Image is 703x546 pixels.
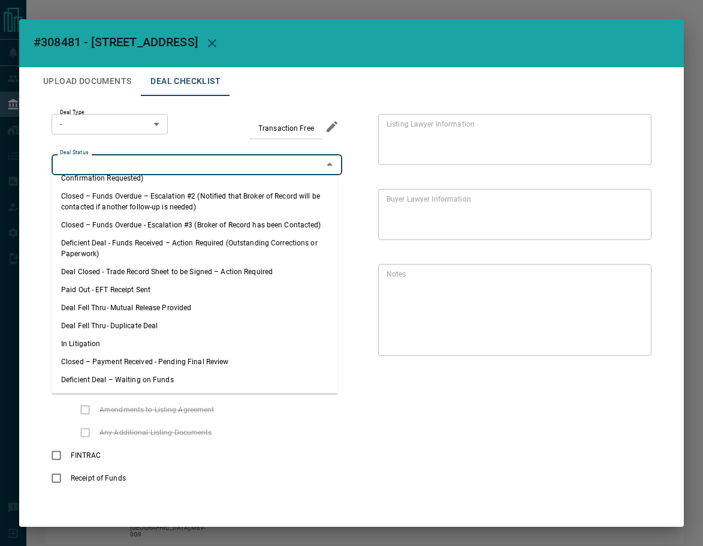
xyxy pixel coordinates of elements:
span: Amendments to Listing Agreement [96,404,218,415]
li: Deal Fell Thru- Mutual Release Provided [52,299,338,317]
button: Upload Documents [34,67,141,96]
li: Paid Out - EFT Receipt Sent [52,281,338,299]
div: - [52,114,168,134]
textarea: text field [387,269,638,351]
li: Deficient Deal – Waiting on Funds [52,371,338,389]
span: Any Additional Listing Documents [96,427,215,438]
li: Deal Fell Thru- Duplicate Deal [52,317,338,335]
label: Deal Status [60,149,88,157]
li: Deficient Deal - Funds Received – Action Required (Outstanding Corrections or Paperwork) [52,234,338,263]
button: Close [321,156,338,173]
button: edit [322,116,342,137]
span: #308481 - [STREET_ADDRESS] [34,35,198,49]
span: Receipt of Funds [68,473,129,484]
button: Deal Checklist [141,67,230,96]
li: In Litigation [52,335,338,353]
li: Closed – Funds Overdue - Escalation #3 (Broker of Record has been Contacted) [52,216,338,234]
textarea: text field [387,194,638,235]
li: Closed – Payment Received - Pending Final Review [52,353,338,371]
span: FINTRAC [68,450,104,461]
textarea: text field [387,119,638,160]
label: Deal Type [60,109,85,116]
li: Closed – Funds Overdue – Escalation #2 (Notified that Broker of Record will be contacted if anoth... [52,187,338,216]
li: Deal Closed - Trade Record Sheet to be Signed – Action Required [52,263,338,281]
